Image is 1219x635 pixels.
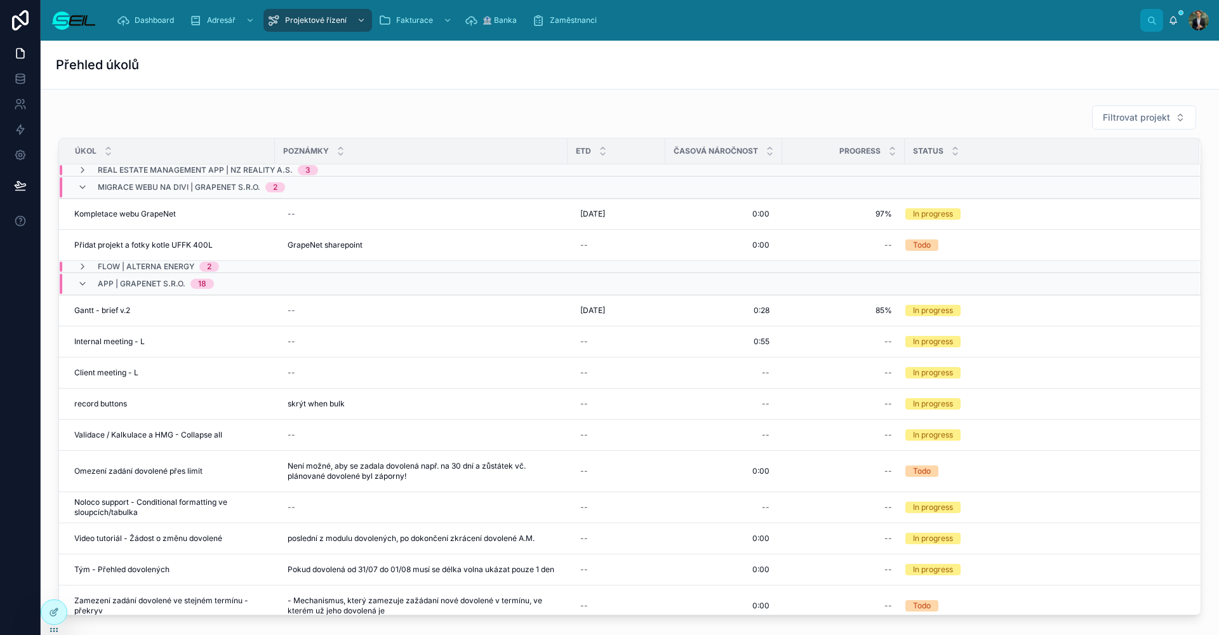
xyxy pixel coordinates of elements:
span: 85% [795,305,892,316]
span: Internal meeting - L [74,337,145,347]
div: -- [884,399,892,409]
span: Dashboard [135,15,174,25]
a: Pokud dovolená od 31/07 do 01/08 musí se délka volna ukázat pouze 1 den [283,559,560,580]
div: -- [580,399,588,409]
a: Noloco support - Conditional formatting ve sloupcích/tabulka [74,497,267,518]
span: Úkol [75,146,97,156]
a: In progress [905,305,1184,316]
a: -- [575,235,658,255]
div: -- [884,240,892,250]
span: Omezení zadání dovolené přes limit [74,466,203,476]
a: -- [575,394,658,414]
a: [DATE] [575,204,658,224]
a: In progress [905,208,1184,220]
a: -- [575,363,658,383]
div: In progress [913,398,953,410]
a: 0:55 [673,331,775,352]
div: In progress [913,502,953,513]
a: -- [575,461,658,481]
div: -- [884,368,892,378]
span: record buttons [74,399,127,409]
div: -- [580,466,588,476]
img: App logo [51,10,97,30]
span: 0:00 [752,466,769,476]
button: Select Button [1092,105,1196,130]
a: Zaměstnanci [528,9,606,32]
span: 0:00 [752,240,769,250]
span: Filtrovat projekt [1103,111,1170,124]
span: Poznámky [283,146,329,156]
a: Projektové řízení [263,9,372,32]
a: Client meeting - L [74,368,267,378]
span: Real estate Management app | NZ Reality a.s. [98,165,293,175]
span: Není možné, aby se zadala dovolená např. na 30 dní a zůstátek vč. plánované dovolené byl záporny! [288,461,555,481]
a: -- [575,559,658,580]
a: -- [790,497,897,518]
span: Tým - Přehled dovolených [74,565,170,575]
span: 0:00 [752,533,769,544]
div: In progress [913,305,953,316]
span: Projektové řízení [285,15,347,25]
div: In progress [913,533,953,544]
span: 0:00 [752,601,769,611]
div: scrollable content [107,6,1140,34]
a: 0:00 [673,461,775,481]
a: Omezení zadání dovolené přes limit [74,466,267,476]
span: GrapeNet sharepoint [288,240,363,250]
a: In progress [905,564,1184,575]
span: Gantt - brief v.2 [74,305,130,316]
a: -- [790,425,897,445]
span: Pokud dovolená od 31/07 do 01/08 musí se délka volna ukázat pouze 1 den [288,565,554,575]
a: 0:28 [673,300,775,321]
span: - Mechanismus, který zamezuje zažádaní nové dovolené v termínu, ve kterém už jeho dovolená je [288,596,555,616]
span: 97% [795,209,892,219]
span: Client meeting - L [74,368,138,378]
a: Todo [905,239,1184,251]
a: -- [790,235,897,255]
a: GrapeNet sharepoint [283,235,560,255]
a: In progress [905,336,1184,347]
a: Není možné, aby se zadala dovolená např. na 30 dní a zůstátek vč. plánované dovolené byl záporny! [283,456,560,486]
div: 3 [305,165,310,175]
a: -- [283,300,560,321]
a: 97% [790,204,897,224]
div: -- [288,430,295,440]
a: 0:00 [673,559,775,580]
span: Zaměstnanci [550,15,597,25]
a: -- [790,461,897,481]
div: Todo [913,465,931,477]
a: 0:00 [673,528,775,549]
div: In progress [913,336,953,347]
a: 0:00 [673,596,775,616]
span: Adresář [207,15,236,25]
a: Validace / Kalkulace a HMG - Collapse all [74,430,267,440]
a: -- [790,394,897,414]
div: -- [288,337,295,347]
a: Zamezení zadání dovolené ve stejném termínu - překryv [74,596,267,616]
a: 85% [790,300,897,321]
div: In progress [913,564,953,575]
span: Časová náročnost [674,146,758,156]
a: Internal meeting - L [74,337,267,347]
div: 2 [273,182,277,192]
a: -- [283,204,560,224]
div: -- [288,502,295,512]
div: -- [580,601,588,611]
a: -- [283,497,560,518]
span: [DATE] [580,209,605,219]
div: -- [884,601,892,611]
div: In progress [913,208,953,220]
div: -- [580,368,588,378]
span: Video tutoriál - Žádost o změnu dovolené [74,533,222,544]
a: -- [790,363,897,383]
div: Todo [913,239,931,251]
div: -- [884,533,892,544]
a: -- [575,497,658,518]
span: Migrace webu na Divi | GrapeNet s.r.o. [98,182,260,192]
a: -- [673,425,775,445]
div: In progress [913,367,953,378]
span: App | GrapeNet s.r.o. [98,279,185,289]
span: Status [913,146,943,156]
a: - Mechanismus, který zamezuje zažádaní nové dovolené v termínu, ve kterém už jeho dovolená je [283,591,560,621]
a: -- [790,596,897,616]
